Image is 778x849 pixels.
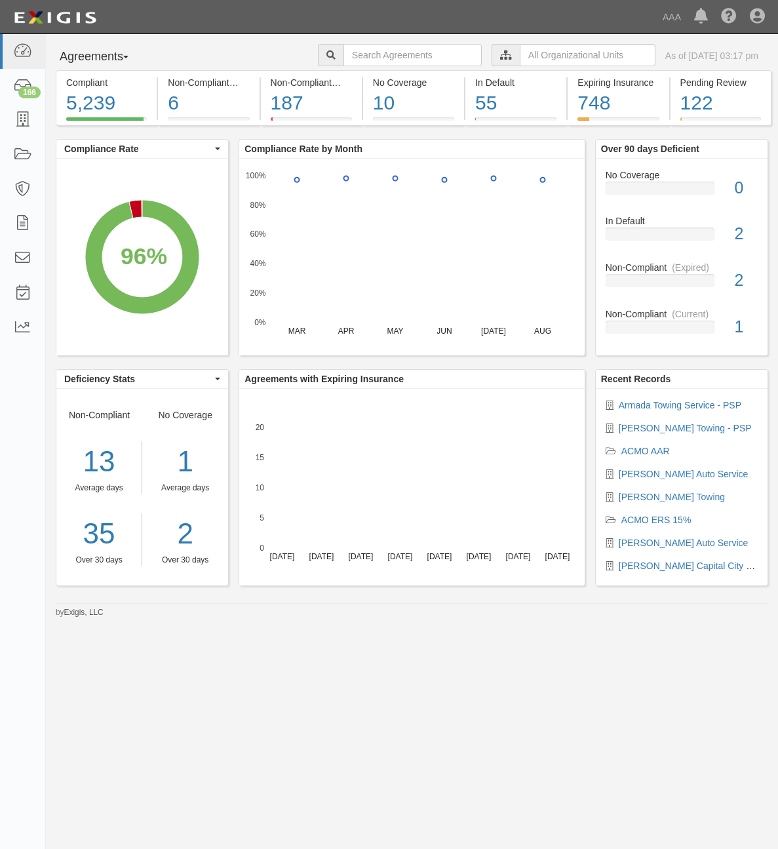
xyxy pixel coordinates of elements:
[373,76,454,89] div: No Coverage
[246,170,266,180] text: 100%
[270,552,295,561] text: [DATE]
[724,269,768,292] div: 2
[619,561,765,571] a: [PERSON_NAME] Capital City Ford
[724,222,768,246] div: 2
[465,117,566,128] a: In Default55
[596,214,768,227] div: In Default
[18,87,41,98] div: 166
[56,607,104,618] small: by
[606,307,758,344] a: Non-Compliant(Current)1
[363,117,464,128] a: No Coverage10
[168,89,249,117] div: 6
[152,555,218,566] div: Over 30 days
[260,513,265,522] text: 5
[721,9,737,25] i: Help Center - Complianz
[601,144,699,154] b: Over 90 days Deficient
[619,400,741,410] a: Armada Towing Service - PSP
[619,423,752,433] a: [PERSON_NAME] Towing - PSP
[680,89,761,117] div: 122
[672,307,709,321] div: (Current)
[56,408,142,566] div: Non-Compliant
[437,326,452,336] text: JUN
[621,515,691,525] a: ACMO ERS 15%
[250,229,266,239] text: 60%
[373,89,454,117] div: 10
[256,483,265,492] text: 10
[606,214,758,261] a: In Default2
[250,259,266,268] text: 40%
[256,452,265,462] text: 15
[671,117,771,128] a: Pending Review122
[467,552,492,561] text: [DATE]
[680,76,761,89] div: Pending Review
[621,446,670,456] a: ACMO AAR
[56,140,228,158] button: Compliance Rate
[239,159,584,355] svg: A chart.
[577,89,659,117] div: 748
[250,200,266,209] text: 80%
[239,389,584,585] svg: A chart.
[577,76,659,89] div: Expiring Insurance
[244,374,404,384] b: Agreements with Expiring Insurance
[568,117,669,128] a: Expiring Insurance748
[56,370,228,388] button: Deficiency Stats
[387,326,404,336] text: MAY
[475,89,556,117] div: 55
[56,117,157,128] a: Compliant5,239
[56,483,142,494] div: Average days
[244,144,362,154] b: Compliance Rate by Month
[665,49,758,62] div: As of [DATE] 03:17 pm
[343,44,482,66] input: Search Agreements
[260,543,265,552] text: 0
[254,317,266,326] text: 0%
[256,422,265,431] text: 20
[724,315,768,339] div: 1
[656,4,688,30] a: AAA
[596,307,768,321] div: Non-Compliant
[349,552,374,561] text: [DATE]
[534,326,551,336] text: AUG
[475,76,556,89] div: In Default
[545,552,570,561] text: [DATE]
[724,176,768,200] div: 0
[309,552,334,561] text: [DATE]
[56,159,228,355] svg: A chart.
[601,374,671,384] b: Recent Records
[250,288,266,298] text: 20%
[168,76,249,89] div: Non-Compliant (Current)
[261,117,362,128] a: Non-Compliant(Expired)187
[152,441,218,483] div: 1
[596,168,768,182] div: No Coverage
[152,513,218,555] div: 2
[619,538,749,548] a: [PERSON_NAME] Auto Service
[596,261,768,274] div: Non-Compliant
[64,142,212,155] span: Compliance Rate
[56,44,154,70] button: Agreements
[338,326,355,336] text: APR
[121,239,167,273] div: 96%
[388,552,413,561] text: [DATE]
[142,408,228,566] div: No Coverage
[64,608,104,617] a: Exigis, LLC
[66,89,147,117] div: 5,239
[56,555,142,566] div: Over 30 days
[64,372,212,385] span: Deficiency Stats
[288,326,306,336] text: MAR
[672,261,709,274] div: (Expired)
[481,326,506,336] text: [DATE]
[56,441,142,483] div: 13
[56,513,142,555] div: 35
[520,44,655,66] input: All Organizational Units
[619,469,749,479] a: [PERSON_NAME] Auto Service
[10,6,100,30] img: logo-5460c22ac91f19d4615b14bd174203de0afe785f0fc80cf4dbbc73dc1793850b.png
[606,168,758,215] a: No Coverage0
[427,552,452,561] text: [DATE]
[158,117,259,128] a: Non-Compliant(Current)6
[271,89,352,117] div: 187
[152,483,218,494] div: Average days
[506,552,531,561] text: [DATE]
[606,261,758,307] a: Non-Compliant(Expired)2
